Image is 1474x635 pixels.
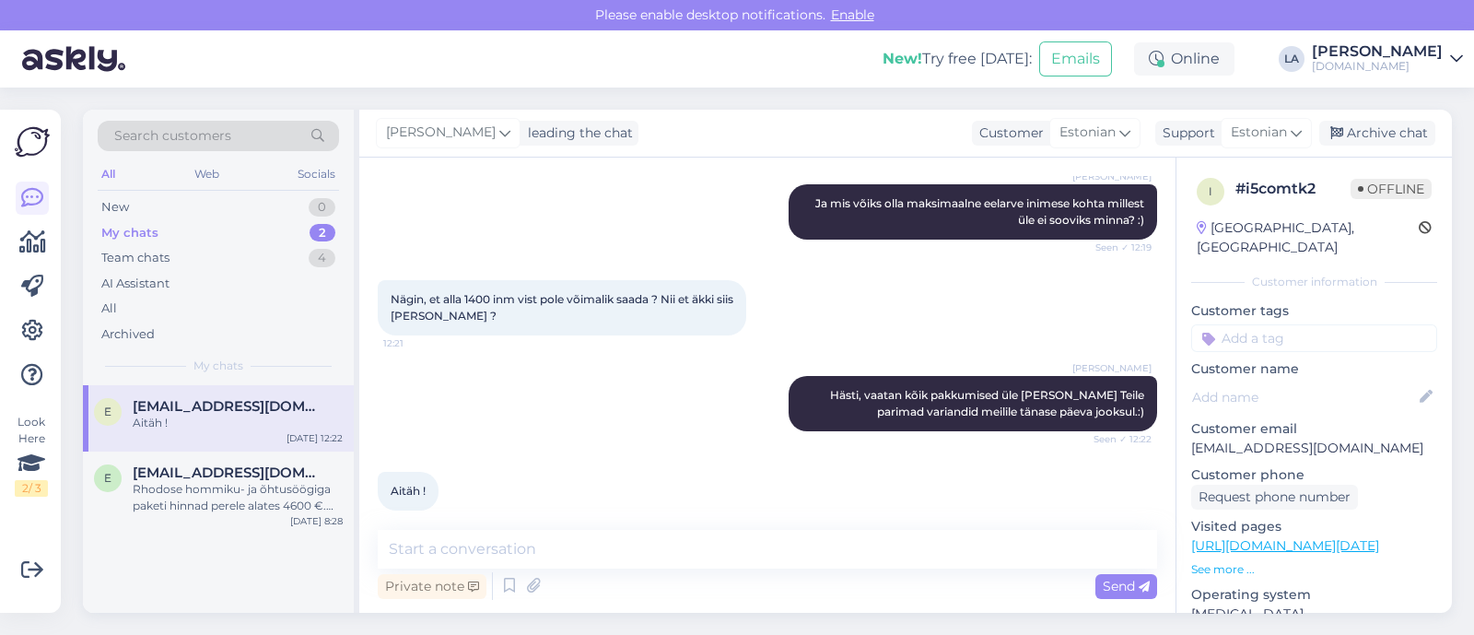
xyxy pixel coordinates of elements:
[1082,432,1152,446] span: Seen ✓ 12:22
[383,336,452,350] span: 12:21
[825,6,880,23] span: Enable
[133,464,324,481] span: emiliasm@outlook.com
[521,123,633,143] div: leading the chat
[1209,184,1212,198] span: i
[309,249,335,267] div: 4
[193,358,243,374] span: My chats
[1351,179,1432,199] span: Offline
[1191,517,1437,536] p: Visited pages
[1231,123,1287,143] span: Estonian
[1191,274,1437,290] div: Customer information
[191,162,223,186] div: Web
[1059,123,1116,143] span: Estonian
[104,405,111,418] span: e
[101,249,170,267] div: Team chats
[1312,44,1443,59] div: [PERSON_NAME]
[101,300,117,318] div: All
[383,512,452,525] span: 12:22
[391,484,426,498] span: Aitäh !
[309,198,335,217] div: 0
[101,198,129,217] div: New
[1072,170,1152,183] span: [PERSON_NAME]
[1235,178,1351,200] div: # i5comtk2
[1191,301,1437,321] p: Customer tags
[1134,42,1234,76] div: Online
[1192,387,1416,407] input: Add name
[1191,537,1379,554] a: [URL][DOMAIN_NAME][DATE]
[1191,585,1437,605] p: Operating system
[133,398,324,415] span: egle.maask@mail.ee
[114,126,231,146] span: Search customers
[1191,419,1437,439] p: Customer email
[15,480,48,497] div: 2 / 3
[1082,241,1152,254] span: Seen ✓ 12:19
[883,50,922,67] b: New!
[1319,121,1435,146] div: Archive chat
[294,162,339,186] div: Socials
[1191,439,1437,458] p: [EMAIL_ADDRESS][DOMAIN_NAME]
[290,514,343,528] div: [DATE] 8:28
[378,574,486,599] div: Private note
[1197,218,1419,257] div: [GEOGRAPHIC_DATA], [GEOGRAPHIC_DATA]
[391,292,736,323] span: Nägin, et alla 1400 inm vist pole võimalik saada ? Nii et äkki siis [PERSON_NAME] ?
[830,388,1147,418] span: Hästi, vaatan kõik pakkumised üle [PERSON_NAME] Teile parimad variandid meilile tänase päeva jook...
[104,471,111,485] span: e
[1312,59,1443,74] div: [DOMAIN_NAME]
[1191,485,1358,510] div: Request phone number
[1312,44,1463,74] a: [PERSON_NAME][DOMAIN_NAME]
[133,415,343,431] div: Aitäh !
[1039,41,1112,76] button: Emails
[98,162,119,186] div: All
[287,431,343,445] div: [DATE] 12:22
[133,481,343,514] div: Rhodose hommiku- ja õhtusöögiga paketi hinnad perele alates 4600 €. Saadan Teile esimesel võimalu...
[815,196,1147,227] span: Ja mis võiks olla maksimaalne eelarve inimese kohta millest üle ei sooviks minna? :)
[1072,361,1152,375] span: [PERSON_NAME]
[1103,578,1150,594] span: Send
[1279,46,1304,72] div: LA
[1191,465,1437,485] p: Customer phone
[101,325,155,344] div: Archived
[310,224,335,242] div: 2
[386,123,496,143] span: [PERSON_NAME]
[1191,605,1437,624] p: [MEDICAL_DATA]
[1191,359,1437,379] p: Customer name
[1191,324,1437,352] input: Add a tag
[15,124,50,159] img: Askly Logo
[101,224,158,242] div: My chats
[972,123,1044,143] div: Customer
[883,48,1032,70] div: Try free [DATE]:
[1155,123,1215,143] div: Support
[101,275,170,293] div: AI Assistant
[1191,561,1437,578] p: See more ...
[15,414,48,497] div: Look Here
